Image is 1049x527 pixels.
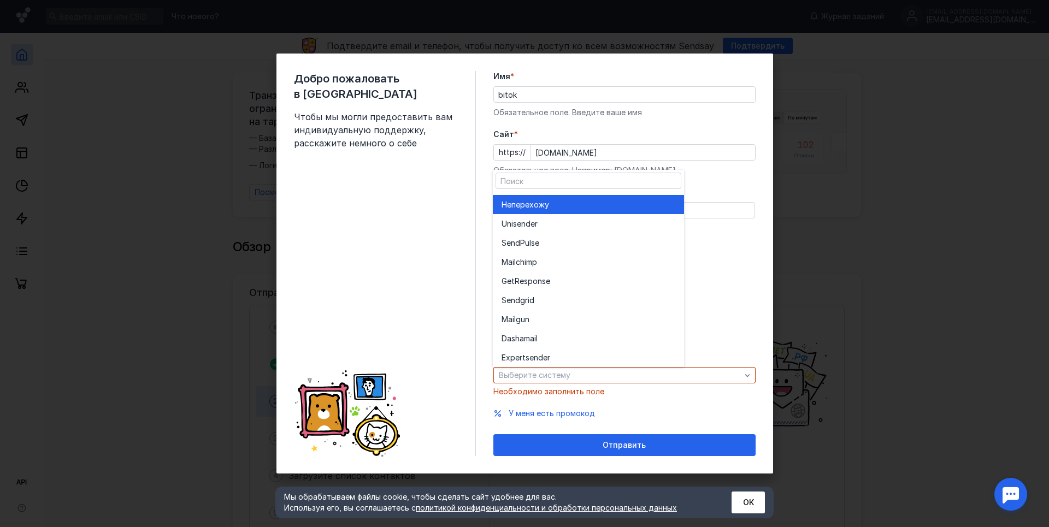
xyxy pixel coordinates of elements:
button: SendPulse [493,233,684,252]
div: Обязательное поле. Введите ваше имя [493,107,756,118]
span: перехожу [511,199,549,210]
span: Добро пожаловать в [GEOGRAPHIC_DATA] [294,71,458,102]
span: Отправить [603,441,646,450]
span: Sendgr [502,295,528,306]
button: Sendgrid [493,291,684,310]
div: Мы обрабатываем файлы cookie, чтобы сделать сайт удобнее для вас. Используя его, вы соглашаетесь c [284,492,705,513]
a: политикой конфиденциальности и обработки персональных данных [416,503,677,512]
span: Mail [502,314,516,325]
span: Unisende [502,218,535,229]
div: grid [493,192,684,367]
button: ОК [732,492,765,513]
span: G [502,276,507,287]
span: Не [502,199,511,210]
span: У меня есть промокод [509,408,595,418]
span: Cайт [493,129,514,140]
span: etResponse [507,276,550,287]
span: Dashamai [502,333,536,344]
span: p [532,257,537,268]
span: e [535,238,539,248]
span: Mailchim [502,257,532,268]
span: Чтобы мы могли предоставить вам индивидуальную поддержку, расскажите немного о себе [294,110,458,150]
button: Mailgun [493,310,684,329]
span: Ex [502,352,510,363]
span: SendPuls [502,238,535,248]
button: Dashamail [493,329,684,348]
span: pertsender [510,352,550,363]
button: Mailchimp [493,252,684,271]
input: Поиск [496,173,681,188]
div: Необходимо заполнить поле [493,386,756,397]
button: Неперехожу [493,195,684,214]
span: r [535,218,538,229]
span: gun [516,314,529,325]
button: GetResponse [493,271,684,291]
button: Expertsender [493,348,684,367]
span: l [536,333,538,344]
span: id [528,295,534,306]
div: Обязательное поле. Например: [DOMAIN_NAME] [493,165,756,176]
button: Unisender [493,214,684,233]
button: Выберите систему [493,367,756,383]
button: Отправить [493,434,756,456]
span: Выберите систему [499,370,570,380]
button: У меня есть промокод [509,408,595,419]
span: Имя [493,71,510,82]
